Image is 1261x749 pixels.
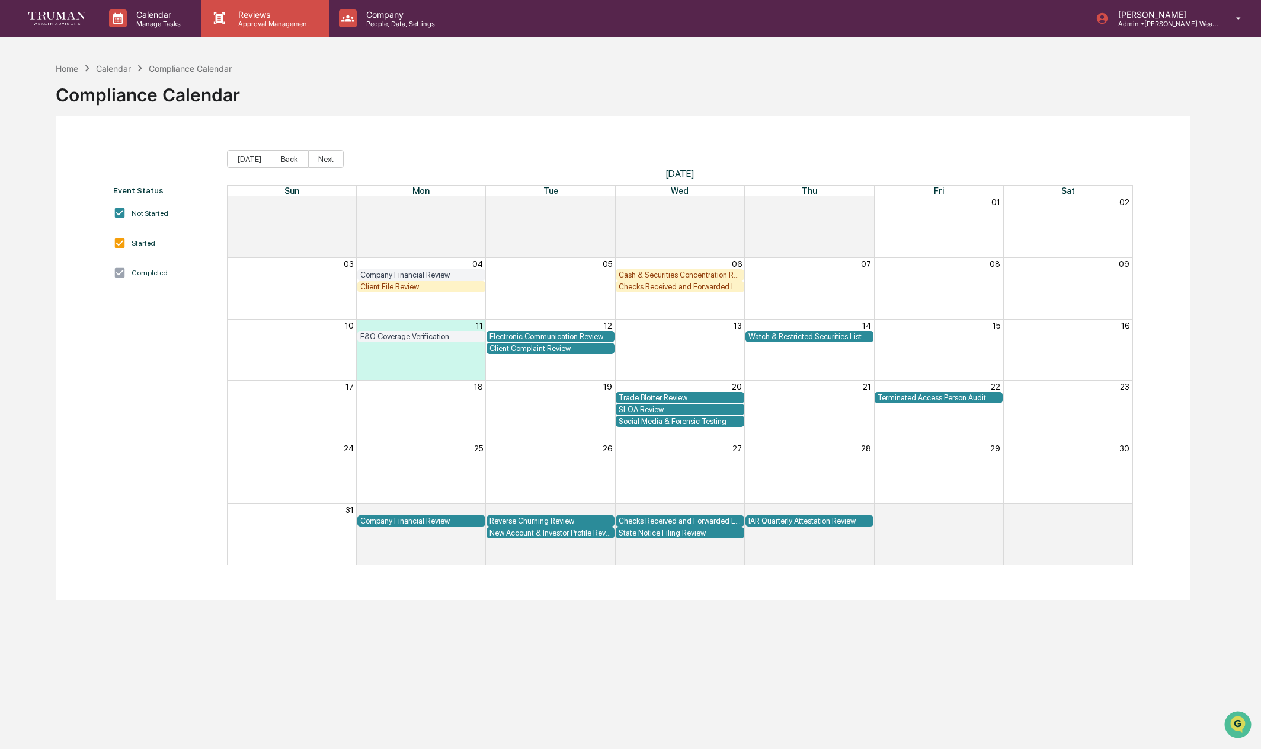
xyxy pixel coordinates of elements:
[56,75,240,106] div: Compliance Calendar
[345,321,354,330] button: 10
[308,150,344,168] button: Next
[619,517,741,525] div: Checks Received and Forwarded Log
[732,382,742,391] button: 20
[84,200,143,210] a: Powered byPylon
[1109,20,1219,28] p: Admin • [PERSON_NAME] Wealth
[474,382,483,391] button: 18
[344,444,354,453] button: 24
[934,186,944,196] span: Fri
[127,9,187,20] p: Calendar
[990,259,1000,269] button: 08
[357,9,441,20] p: Company
[603,444,612,453] button: 26
[81,145,152,166] a: 🗄️Attestations
[603,259,612,269] button: 05
[86,151,95,160] div: 🗄️
[489,517,612,525] div: Reverse Churning Review
[229,20,315,28] p: Approval Management
[619,393,741,402] div: Trade Blotter Review
[861,444,871,453] button: 28
[472,259,483,269] button: 04
[489,528,612,537] div: New Account & Investor Profile Review
[619,417,741,426] div: Social Media & Forensic Testing
[357,20,441,28] p: People, Data, Settings
[344,197,354,207] button: 27
[863,197,871,207] button: 31
[345,382,354,391] button: 17
[732,197,742,207] button: 30
[271,150,308,168] button: Back
[991,382,1000,391] button: 22
[993,321,1000,330] button: 15
[802,186,817,196] span: Thu
[1119,505,1129,515] button: 06
[604,321,612,330] button: 12
[149,63,232,74] div: Compliance Calendar
[990,444,1000,453] button: 29
[284,186,299,196] span: Sun
[732,259,742,269] button: 06
[474,444,483,453] button: 25
[1109,9,1219,20] p: [PERSON_NAME]
[201,94,216,109] button: Start new chat
[543,186,558,196] span: Tue
[96,63,131,74] div: Calendar
[863,382,871,391] button: 21
[671,186,689,196] span: Wed
[489,344,612,353] div: Client Complaint Review
[1119,259,1129,269] button: 09
[748,517,870,525] div: IAR Quarterly Attestation Review
[732,444,742,453] button: 27
[7,145,81,166] a: 🖐️Preclearance
[602,197,612,207] button: 29
[127,20,187,28] p: Manage Tasks
[229,9,315,20] p: Reviews
[344,259,354,269] button: 03
[24,149,76,161] span: Preclearance
[1061,186,1075,196] span: Sat
[619,282,741,291] div: Checks Received and Forwarded Log
[227,185,1134,565] div: Month View
[227,150,271,168] button: [DATE]
[476,321,483,330] button: 11
[734,321,742,330] button: 13
[345,505,354,515] button: 31
[28,12,85,24] img: logo
[31,54,196,66] input: Clear
[474,505,483,515] button: 01
[360,332,482,341] div: E&O Coverage Verification
[12,25,216,44] p: How can we help?
[748,332,870,341] div: Watch & Restricted Securities List
[360,517,482,525] div: Company Financial Review
[878,393,1000,402] div: Terminated Access Person Audit
[98,149,147,161] span: Attestations
[473,197,483,207] button: 28
[132,269,168,277] div: Completed
[862,321,871,330] button: 14
[412,186,430,196] span: Mon
[7,167,79,189] a: 🔎Data Lookup
[1119,444,1129,453] button: 30
[1119,197,1129,207] button: 02
[1121,321,1129,330] button: 16
[12,91,33,112] img: 1746055101610-c473b297-6a78-478c-a979-82029cc54cd1
[602,505,612,515] button: 02
[861,259,871,269] button: 07
[12,151,21,160] div: 🖐️
[732,505,742,515] button: 03
[360,282,482,291] div: Client File Review
[603,382,612,391] button: 19
[360,270,482,279] div: Company Financial Review
[56,63,78,74] div: Home
[489,332,612,341] div: Electronic Communication Review
[1120,382,1129,391] button: 23
[1223,710,1255,742] iframe: Open customer support
[40,103,150,112] div: We're available if you need us!
[118,201,143,210] span: Pylon
[12,173,21,183] div: 🔎
[991,197,1000,207] button: 01
[860,505,871,515] button: 04
[113,186,215,195] div: Event Status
